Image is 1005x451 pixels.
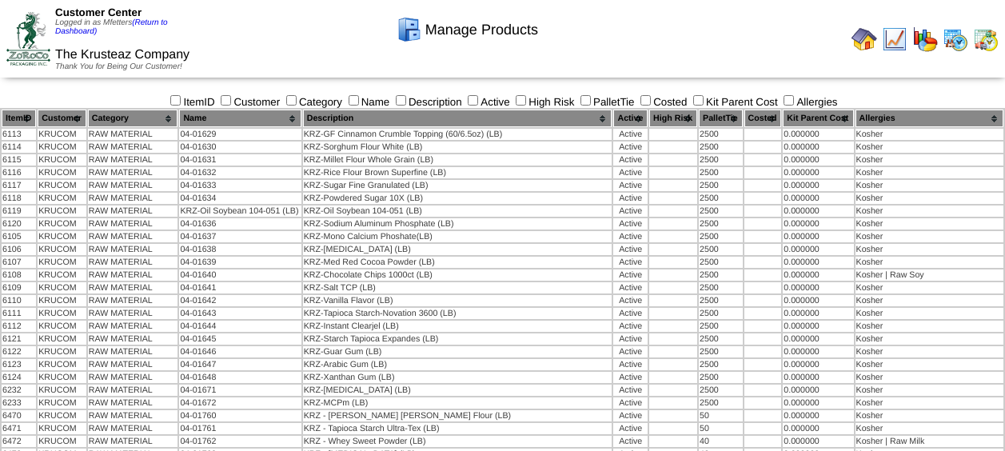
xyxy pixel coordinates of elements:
td: KRUCOM [38,359,86,370]
td: KRZ-[MEDICAL_DATA] (LB) [303,244,612,255]
div: Active [614,270,647,280]
th: Customer [38,110,86,127]
label: Name [345,96,390,108]
td: 0.000000 [783,269,853,281]
td: RAW MATERIAL [88,206,178,217]
img: graph.gif [912,26,938,52]
td: RAW MATERIAL [88,167,178,178]
td: 04-01672 [179,397,301,409]
td: 2500 [699,167,742,178]
div: Active [614,194,647,203]
td: Kosher [855,321,1003,332]
td: RAW MATERIAL [88,423,178,434]
td: KRUCOM [38,397,86,409]
label: Costed [637,96,687,108]
td: 04-01643 [179,308,301,319]
td: KRUCOM [38,257,86,268]
td: 2500 [699,397,742,409]
td: Kosher [855,218,1003,229]
div: Active [614,219,647,229]
td: KRZ-Arabic Gum (LB) [303,359,612,370]
span: Logged in as Mfetters [55,18,168,36]
td: 0.000000 [783,385,853,396]
td: RAW MATERIAL [88,436,178,447]
td: KRUCOM [38,180,86,191]
td: 2500 [699,346,742,357]
td: 6470 [2,410,36,421]
label: Category [283,96,342,108]
td: KRZ - Tapioca Starch Ultra-Tex (LB) [303,423,612,434]
th: Kit Parent Cost [783,110,853,127]
td: Kosher [855,423,1003,434]
div: Active [614,245,647,254]
td: Kosher [855,257,1003,268]
td: 0.000000 [783,295,853,306]
td: RAW MATERIAL [88,154,178,166]
td: Kosher [855,385,1003,396]
td: KRZ-Salt TCP (LB) [303,282,612,293]
td: RAW MATERIAL [88,180,178,191]
img: calendarinout.gif [973,26,999,52]
td: KRUCOM [38,218,86,229]
div: Active [614,385,647,395]
td: KRUCOM [38,295,86,306]
th: Description [303,110,612,127]
td: RAW MATERIAL [88,129,178,140]
td: KRZ-Vanilla Flavor (LB) [303,295,612,306]
td: 0.000000 [783,180,853,191]
td: 6106 [2,244,36,255]
td: 6232 [2,385,36,396]
td: 2500 [699,385,742,396]
span: Customer Center [55,6,142,18]
td: KRZ-Xanthan Gum (LB) [303,372,612,383]
td: 6124 [2,372,36,383]
td: RAW MATERIAL [88,372,178,383]
td: 04-01644 [179,321,301,332]
td: KRUCOM [38,346,86,357]
img: line_graph.gif [882,26,907,52]
td: RAW MATERIAL [88,321,178,332]
td: 6114 [2,142,36,153]
td: KRUCOM [38,423,86,434]
div: Active [614,373,647,382]
td: 0.000000 [783,193,853,204]
td: 2500 [699,359,742,370]
td: 6120 [2,218,36,229]
div: Active [614,181,647,190]
td: 04-01642 [179,295,301,306]
td: 2500 [699,257,742,268]
td: Kosher [855,282,1003,293]
td: KRUCOM [38,244,86,255]
td: 2500 [699,129,742,140]
td: KRZ-Sugar Fine Granulated (LB) [303,180,612,191]
td: 2500 [699,321,742,332]
td: 04-01633 [179,180,301,191]
td: 04-01631 [179,154,301,166]
a: (Return to Dashboard) [55,18,168,36]
td: KRZ-GF Cinnamon Crumble Topping (60/6.5oz) (LB) [303,129,612,140]
td: 0.000000 [783,359,853,370]
label: Description [393,96,462,108]
td: KRZ - Whey Sweet Powder (LB) [303,436,612,447]
label: PalletTie [577,96,634,108]
th: Costed [744,110,782,127]
td: Kosher [855,129,1003,140]
td: 04-01641 [179,282,301,293]
td: RAW MATERIAL [88,244,178,255]
td: 6113 [2,129,36,140]
td: 0.000000 [783,129,853,140]
div: Active [614,309,647,318]
input: High Risk [516,95,526,106]
td: RAW MATERIAL [88,218,178,229]
td: 0.000000 [783,218,853,229]
td: Kosher [855,167,1003,178]
td: 6108 [2,269,36,281]
td: 2500 [699,308,742,319]
td: RAW MATERIAL [88,142,178,153]
td: RAW MATERIAL [88,231,178,242]
td: Kosher [855,372,1003,383]
td: KRUCOM [38,231,86,242]
td: 6115 [2,154,36,166]
td: 6472 [2,436,36,447]
td: 6109 [2,282,36,293]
